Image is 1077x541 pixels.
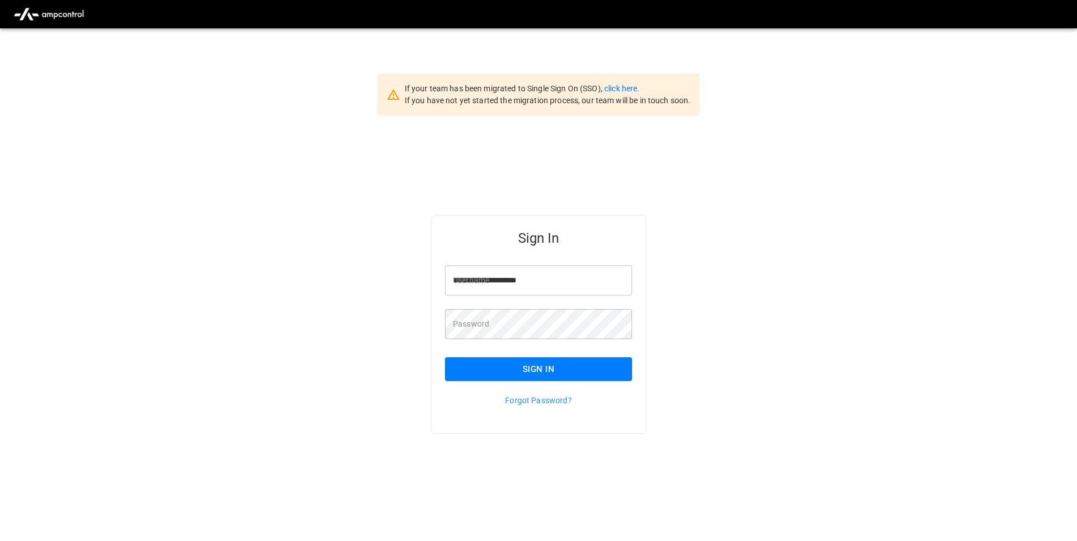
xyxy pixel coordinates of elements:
h5: Sign In [445,229,632,247]
span: If you have not yet started the migration process, our team will be in touch soon. [405,96,691,105]
span: If your team has been migrated to Single Sign On (SSO), [405,84,604,93]
p: Forgot Password? [445,395,632,406]
img: ampcontrol.io logo [9,3,88,25]
a: click here. [604,84,639,93]
button: Sign In [445,357,632,381]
